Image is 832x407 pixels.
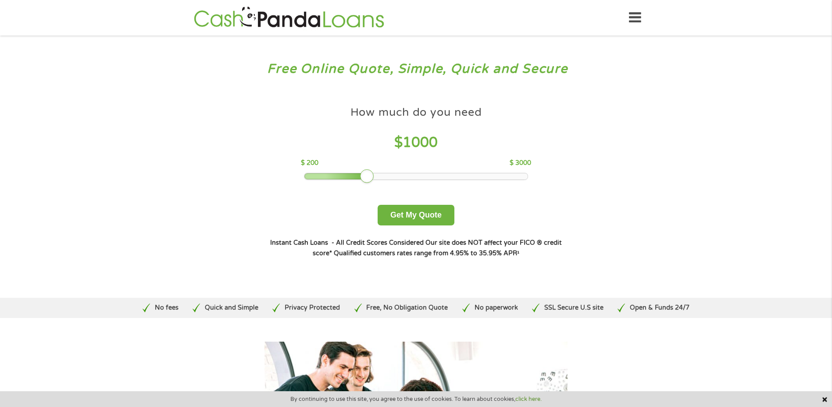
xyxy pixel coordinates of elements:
button: Get My Quote [378,205,454,225]
p: Quick and Simple [205,303,258,313]
p: $ 3000 [510,158,531,168]
h4: $ [301,134,531,152]
strong: Qualified customers rates range from 4.95% to 35.95% APR¹ [334,250,519,257]
p: SSL Secure U.S site [544,303,603,313]
p: Free, No Obligation Quote [366,303,448,313]
span: 1000 [403,134,438,151]
p: Open & Funds 24/7 [630,303,689,313]
a: click here. [515,396,542,403]
strong: Instant Cash Loans - All Credit Scores Considered [270,239,424,246]
strong: Our site does NOT affect your FICO ® credit score* [313,239,562,257]
span: By continuing to use this site, you agree to the use of cookies. To learn about cookies, [290,396,542,402]
p: No fees [155,303,179,313]
h3: Free Online Quote, Simple, Quick and Secure [25,61,807,77]
p: $ 200 [301,158,318,168]
p: Privacy Protected [285,303,340,313]
p: No paperwork [475,303,518,313]
img: GetLoanNow Logo [191,5,387,30]
h4: How much do you need [350,105,482,120]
